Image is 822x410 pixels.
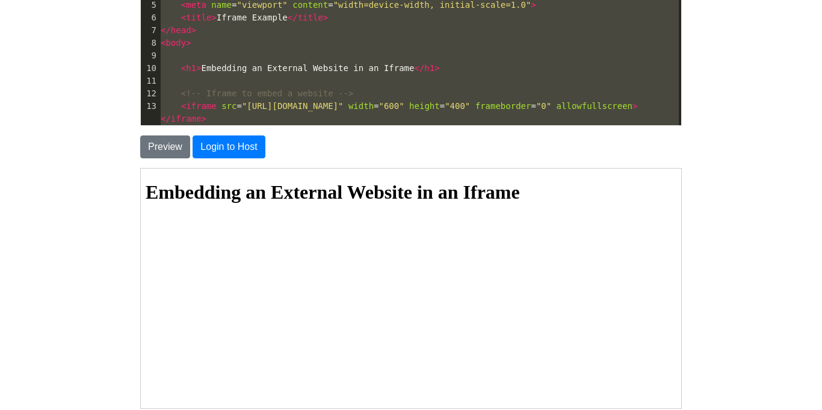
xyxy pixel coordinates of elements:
[414,63,424,73] span: </
[242,101,344,111] span: "[URL][DOMAIN_NAME]"
[141,87,158,100] div: 12
[165,38,186,48] span: body
[193,135,265,158] button: Login to Host
[475,101,531,111] span: frameborder
[536,101,551,111] span: "0"
[557,101,632,111] span: allowfullscreen
[181,13,186,22] span: <
[161,13,328,22] span: Iframe Example
[211,13,216,22] span: >
[186,13,211,22] span: title
[445,101,470,111] span: "400"
[181,89,354,98] span: <!-- Iframe to embed a website -->
[186,38,191,48] span: >
[141,24,158,37] div: 7
[181,101,186,111] span: <
[141,62,158,75] div: 10
[434,63,439,73] span: >
[288,13,298,22] span: </
[298,13,323,22] span: title
[191,25,196,35] span: >
[186,63,196,73] span: h1
[196,63,201,73] span: >
[140,168,682,409] iframe: To enrich screen reader interactions, please activate Accessibility in Grammarly extension settings
[171,114,202,123] span: iframe
[323,13,328,22] span: >
[171,25,191,35] span: head
[141,49,158,62] div: 9
[379,101,404,111] span: "600"
[161,38,165,48] span: <
[161,63,440,73] span: Embedding an External Website in an Iframe
[141,11,158,24] div: 6
[161,101,637,123] span: = = = =
[186,101,217,111] span: iframe
[221,101,236,111] span: src
[141,100,158,113] div: 13
[201,114,206,123] span: >
[409,101,440,111] span: height
[141,37,158,49] div: 8
[348,101,374,111] span: width
[141,75,158,87] div: 11
[140,135,190,158] button: Preview
[181,63,186,73] span: <
[161,25,171,35] span: </
[424,63,434,73] span: h1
